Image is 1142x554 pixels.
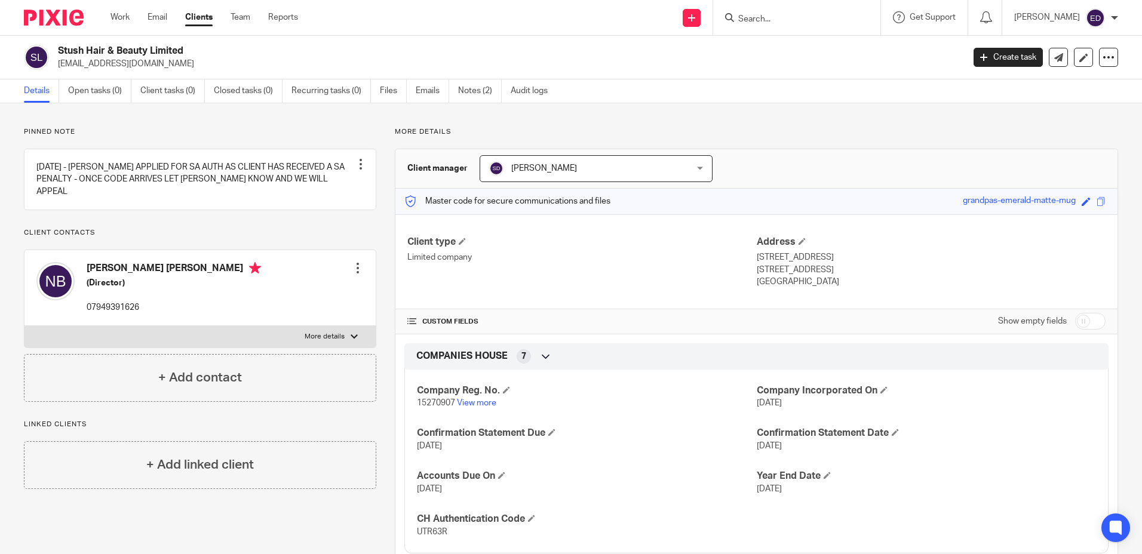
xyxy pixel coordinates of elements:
p: 07949391626 [87,301,261,313]
p: More details [305,332,345,341]
a: Notes (2) [458,79,502,103]
span: [PERSON_NAME] [511,164,577,173]
h4: Confirmation Statement Due [417,427,756,439]
p: Pinned note [24,127,376,137]
span: [DATE] [417,485,442,493]
a: Reports [268,11,298,23]
span: [DATE] [757,485,782,493]
a: Recurring tasks (0) [291,79,371,103]
span: [DATE] [757,442,782,450]
span: [DATE] [757,399,782,407]
h5: (Director) [87,277,261,289]
a: Files [380,79,407,103]
a: Clients [185,11,213,23]
input: Search [737,14,845,25]
h3: Client manager [407,162,468,174]
div: grandpas-emerald-matte-mug [963,195,1076,208]
a: Client tasks (0) [140,79,205,103]
h4: CUSTOM FIELDS [407,317,756,327]
a: Team [231,11,250,23]
h4: Client type [407,236,756,248]
img: svg%3E [1086,8,1105,27]
h4: CH Authentication Code [417,513,756,525]
p: [STREET_ADDRESS] [757,251,1106,263]
a: Open tasks (0) [68,79,131,103]
p: [GEOGRAPHIC_DATA] [757,276,1106,288]
span: UTR63R [417,528,447,536]
h4: Accounts Due On [417,470,756,482]
span: Get Support [910,13,956,21]
a: Closed tasks (0) [214,79,283,103]
p: Client contacts [24,228,376,238]
h4: + Add contact [158,368,242,387]
span: COMPANIES HOUSE [416,350,508,362]
a: Create task [974,48,1043,67]
p: Limited company [407,251,756,263]
a: Details [24,79,59,103]
span: 15270907 [417,399,455,407]
p: Master code for secure communications and files [404,195,610,207]
h4: Address [757,236,1106,248]
a: Work [110,11,130,23]
h4: [PERSON_NAME] [PERSON_NAME] [87,262,261,277]
a: Audit logs [511,79,557,103]
img: Pixie [24,10,84,26]
p: [PERSON_NAME] [1014,11,1080,23]
h4: + Add linked client [146,455,254,474]
h2: Stush Hair & Beauty Limited [58,45,776,57]
i: Primary [249,262,261,274]
img: svg%3E [489,161,504,176]
span: [DATE] [417,442,442,450]
h4: Company Incorporated On [757,384,1096,397]
p: Linked clients [24,420,376,429]
span: 7 [521,350,526,362]
a: Emails [416,79,449,103]
p: [STREET_ADDRESS] [757,264,1106,276]
label: Show empty fields [998,315,1067,327]
h4: Confirmation Statement Date [757,427,1096,439]
a: Email [148,11,167,23]
h4: Company Reg. No. [417,384,756,397]
img: svg%3E [36,262,75,300]
h4: Year End Date [757,470,1096,482]
img: svg%3E [24,45,49,70]
p: More details [395,127,1118,137]
a: View more [457,399,496,407]
p: [EMAIL_ADDRESS][DOMAIN_NAME] [58,58,956,70]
